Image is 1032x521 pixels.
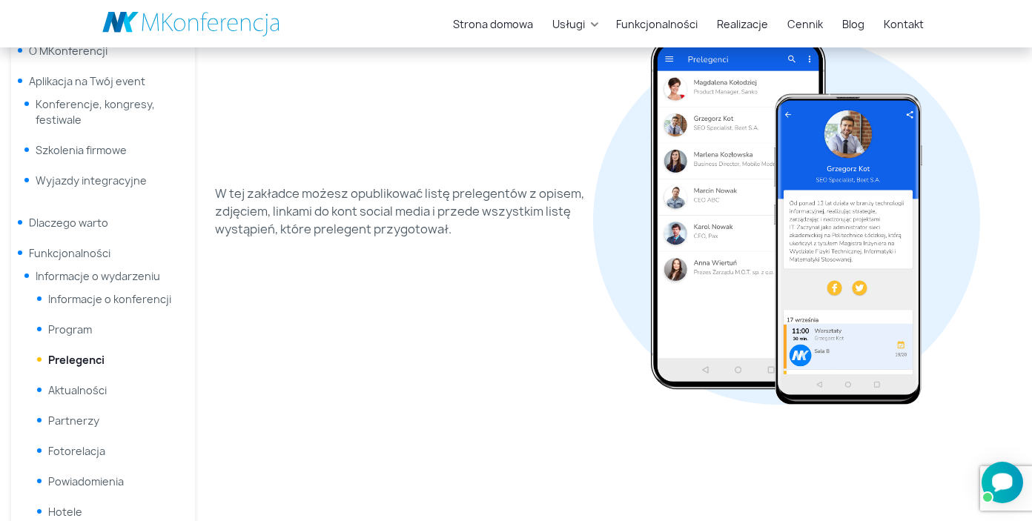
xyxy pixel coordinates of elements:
[48,474,124,488] a: Powiadomienia
[36,173,147,188] a: Wyjazdy integracyjne
[48,322,92,336] a: Program
[982,462,1023,503] iframe: Smartsupp widget button
[781,10,829,38] a: Cennik
[36,97,155,127] a: Konferencje, kongresy, festiwale
[29,44,107,58] a: O MKonferencji
[29,216,108,230] a: Dlaczego warto
[48,444,105,458] a: Fotorelacja
[29,246,110,260] a: Funkcjonalności
[36,269,160,283] a: Informacje o wydarzeniu
[215,185,584,238] p: W tej zakładce możesz opublikować listę prelegentów z opisem, zdjęciem, linkami do kont social me...
[48,292,171,306] a: Informacje o konferencji
[602,36,971,405] img: 6386166dba46f.png
[610,10,704,38] a: Funkcjonalności
[48,414,99,428] a: Partnerzy
[836,10,870,38] a: Blog
[447,10,539,38] a: Strona domowa
[711,10,774,38] a: Realizacje
[878,10,930,38] a: Kontakt
[48,505,82,519] a: Hotele
[29,74,145,88] span: Aplikacja na Twój event
[546,10,591,38] a: Usługi
[48,353,105,367] a: Prelegenci
[48,383,107,397] a: Aktualności
[36,143,127,157] a: Szkolenia firmowe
